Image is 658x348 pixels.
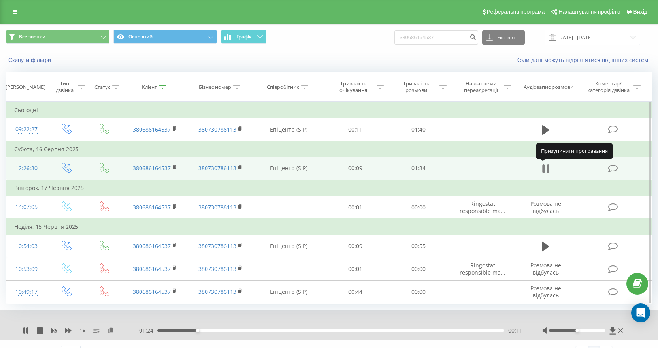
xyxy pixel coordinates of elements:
[324,235,387,258] td: 00:09
[267,84,299,90] div: Співробітник
[113,30,217,44] button: Основний
[14,239,39,254] div: 10:54:03
[394,30,478,45] input: Пошук за номером
[631,303,650,322] div: Open Intercom Messenger
[332,80,375,94] div: Тривалість очікування
[460,80,502,94] div: Назва схеми переадресації
[142,84,157,90] div: Клієнт
[324,196,387,219] td: 00:01
[460,261,505,276] span: Ringostat responsible ma...
[253,118,324,141] td: Епіцентр (SIP)
[633,9,647,15] span: Вихід
[6,30,109,44] button: Все звонки
[487,9,545,15] span: Реферальна програма
[482,30,525,45] button: Експорт
[460,200,505,214] span: Ringostat responsible ma...
[516,56,652,64] a: Коли дані можуть відрізнятися вiд інших систем
[198,242,236,250] a: 380730786113
[19,34,45,40] span: Все звонки
[324,118,387,141] td: 00:11
[387,280,450,303] td: 00:00
[387,196,450,219] td: 00:00
[14,161,39,176] div: 12:26:30
[14,261,39,277] div: 10:53:09
[196,329,199,332] div: Accessibility label
[324,280,387,303] td: 00:44
[253,235,324,258] td: Епіцентр (SIP)
[253,157,324,180] td: Епіцентр (SIP)
[6,141,652,157] td: Субота, 16 Серпня 2025
[395,80,437,94] div: Тривалість розмови
[53,80,75,94] div: Тип дзвінка
[6,180,652,196] td: Вівторок, 17 Червня 2025
[14,122,39,137] div: 09:22:27
[558,9,620,15] span: Налаштування профілю
[133,288,171,295] a: 380686164537
[14,284,39,300] div: 10:49:17
[324,157,387,180] td: 00:09
[576,329,579,332] div: Accessibility label
[253,280,324,303] td: Епіцентр (SIP)
[133,126,171,133] a: 380686164537
[79,327,85,335] span: 1 x
[508,327,522,335] span: 00:11
[198,203,236,211] a: 380730786113
[387,157,450,180] td: 01:34
[530,200,561,214] span: Розмова не відбулась
[236,34,252,40] span: Графік
[133,203,171,211] a: 380686164537
[530,284,561,299] span: Розмова не відбулась
[324,258,387,280] td: 00:01
[198,126,236,133] a: 380730786113
[6,84,45,90] div: [PERSON_NAME]
[530,261,561,276] span: Розмова не відбулась
[133,164,171,172] a: 380686164537
[94,84,110,90] div: Статус
[199,84,231,90] div: Бізнес номер
[6,219,652,235] td: Неділя, 15 Червня 2025
[6,102,652,118] td: Сьогодні
[387,258,450,280] td: 00:00
[221,30,266,44] button: Графік
[524,84,573,90] div: Аудіозапис розмови
[536,143,613,159] div: Призупинити програвання
[133,242,171,250] a: 380686164537
[387,235,450,258] td: 00:55
[14,199,39,215] div: 14:07:05
[137,327,157,335] span: - 01:24
[6,56,55,64] button: Скинути фільтри
[133,265,171,273] a: 380686164537
[198,164,236,172] a: 380730786113
[198,288,236,295] a: 380730786113
[387,118,450,141] td: 01:40
[585,80,632,94] div: Коментар/категорія дзвінка
[198,265,236,273] a: 380730786113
